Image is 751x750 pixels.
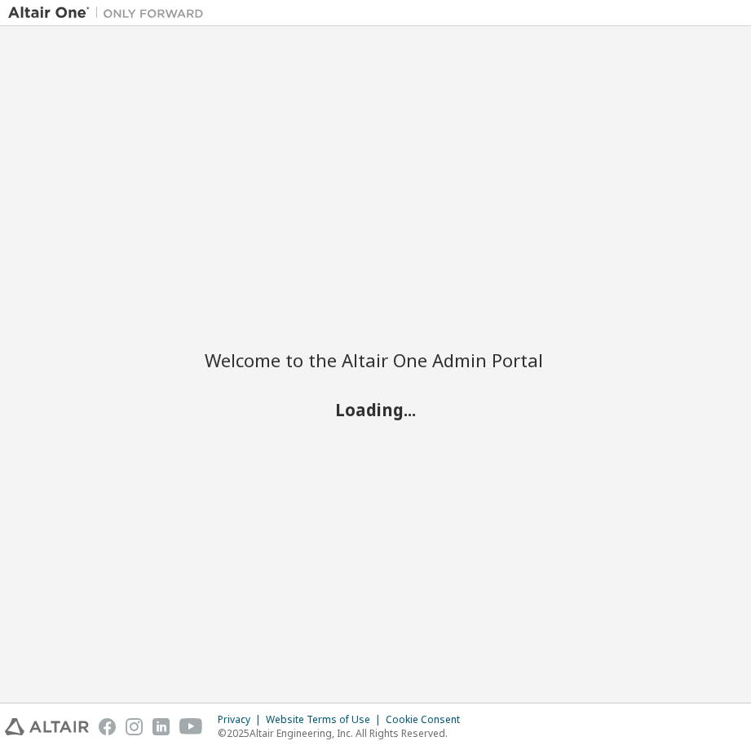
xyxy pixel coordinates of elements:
[179,718,203,735] img: youtube.svg
[152,718,170,735] img: linkedin.svg
[205,398,547,419] h2: Loading...
[5,718,89,735] img: altair_logo.svg
[218,713,266,726] div: Privacy
[266,713,386,726] div: Website Terms of Use
[205,348,547,371] h2: Welcome to the Altair One Admin Portal
[99,718,116,735] img: facebook.svg
[386,713,470,726] div: Cookie Consent
[8,5,212,21] img: Altair One
[218,726,470,740] p: © 2025 Altair Engineering, Inc. All Rights Reserved.
[126,718,143,735] img: instagram.svg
